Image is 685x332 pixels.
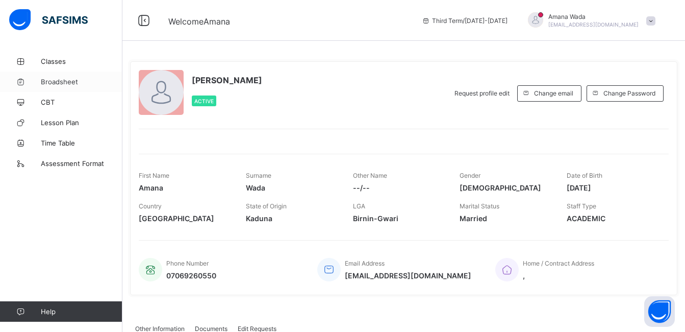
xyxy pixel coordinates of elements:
[41,57,122,65] span: Classes
[534,89,573,97] span: Change email
[139,214,231,223] span: [GEOGRAPHIC_DATA]
[166,271,216,280] span: 07069260550
[41,98,122,106] span: CBT
[246,202,287,210] span: State of Origin
[166,259,209,267] span: Phone Number
[567,172,602,179] span: Date of Birth
[9,9,88,31] img: safsims
[246,214,338,223] span: Kaduna
[603,89,655,97] span: Change Password
[41,118,122,127] span: Lesson Plan
[345,271,471,280] span: [EMAIL_ADDRESS][DOMAIN_NAME]
[460,214,551,223] span: Married
[246,172,271,179] span: Surname
[460,172,480,179] span: Gender
[194,98,214,104] span: Active
[353,202,365,210] span: LGA
[460,183,551,192] span: [DEMOGRAPHIC_DATA]
[460,202,499,210] span: Marital Status
[139,183,231,192] span: Amana
[567,183,658,192] span: [DATE]
[518,12,661,29] div: AmanaWada
[41,307,122,316] span: Help
[41,139,122,147] span: Time Table
[139,202,162,210] span: Country
[353,214,445,223] span: Birnin-Gwari
[41,159,122,168] span: Assessment Format
[567,202,596,210] span: Staff Type
[523,259,594,267] span: Home / Contract Address
[454,89,510,97] span: Request profile edit
[523,271,594,280] span: ,
[567,214,658,223] span: ACADEMIC
[41,78,122,86] span: Broadsheet
[246,183,338,192] span: Wada
[345,259,385,267] span: Email Address
[644,296,675,327] button: Open asap
[168,16,230,27] span: Welcome Amana
[139,172,169,179] span: First Name
[353,172,387,179] span: Other Name
[353,183,445,192] span: --/--
[548,21,639,28] span: [EMAIL_ADDRESS][DOMAIN_NAME]
[548,13,639,20] span: Amana Wada
[422,17,508,25] span: session/term information
[192,75,262,85] span: [PERSON_NAME]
